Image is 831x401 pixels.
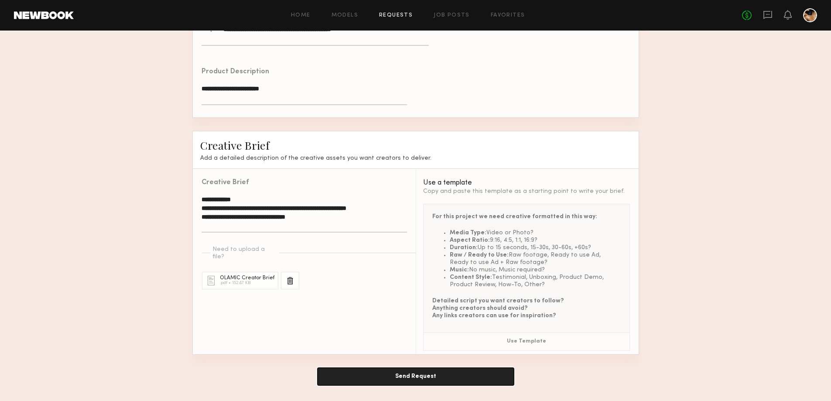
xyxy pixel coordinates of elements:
[200,154,631,162] h3: Add a detailed description of the creative assets you want creators to deliver.
[423,179,630,186] div: Use a template
[229,281,231,285] div: •
[491,13,525,18] a: Favorites
[200,138,270,152] span: Creative Brief
[450,251,621,266] li: Raw footage, Ready to use Ad, Ready to use Ad + Raw footage?
[220,275,274,281] div: OLAMIC Creator Brief
[379,13,413,18] a: Requests
[423,188,630,195] div: Copy and paste this template as a starting point to write your brief.
[450,230,486,236] span: Media Type:
[432,297,621,319] p: Detailed script you want creators to follow? Anything creators should avoid? Any links creators c...
[450,245,478,250] span: Duration:
[332,13,358,18] a: Models
[232,281,250,285] div: 152.87 KB
[432,213,621,220] div: For this project we need creative formatted in this way:
[434,13,470,18] a: Job Posts
[220,281,227,285] div: .pdf
[424,333,629,350] button: Use Template
[450,236,621,244] li: 9:16, 4:5, 1:1, 16:9?
[450,229,621,236] li: Video or Photo?
[202,179,249,186] div: Creative Brief
[450,267,469,273] span: Music:
[212,246,277,261] div: Need to upload a file?
[450,274,621,288] li: Testimonial, Unboxing, Product Demo, Product Review, How-To, Other?
[318,368,514,385] button: Send Request
[202,69,269,75] div: Product Description
[450,252,509,258] span: Raw / Ready to Use:
[291,13,311,18] a: Home
[450,237,490,243] span: Aspect Ratio:
[450,244,621,251] li: Up to 15 seconds, 15-30s, 30-60s, +60s?
[450,266,621,274] li: No music, Music required?
[450,274,492,280] span: Content Style:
